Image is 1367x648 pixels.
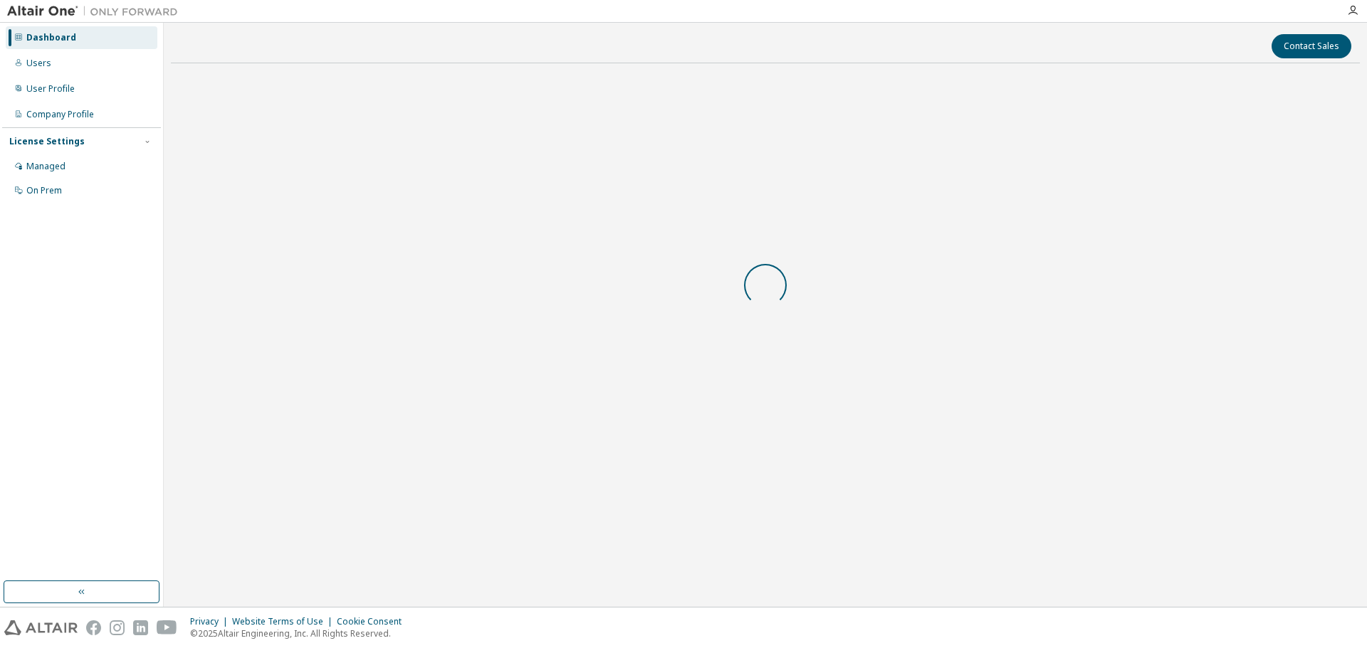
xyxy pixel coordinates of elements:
img: youtube.svg [157,620,177,635]
div: Cookie Consent [337,616,410,627]
p: © 2025 Altair Engineering, Inc. All Rights Reserved. [190,627,410,639]
div: Privacy [190,616,232,627]
div: User Profile [26,83,75,95]
div: Website Terms of Use [232,616,337,627]
img: Altair One [7,4,185,18]
img: linkedin.svg [133,620,148,635]
img: instagram.svg [110,620,125,635]
img: facebook.svg [86,620,101,635]
div: Dashboard [26,32,76,43]
img: altair_logo.svg [4,620,78,635]
button: Contact Sales [1272,34,1351,58]
div: Users [26,58,51,69]
div: Managed [26,161,66,172]
div: License Settings [9,136,85,147]
div: On Prem [26,185,62,196]
div: Company Profile [26,109,94,120]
